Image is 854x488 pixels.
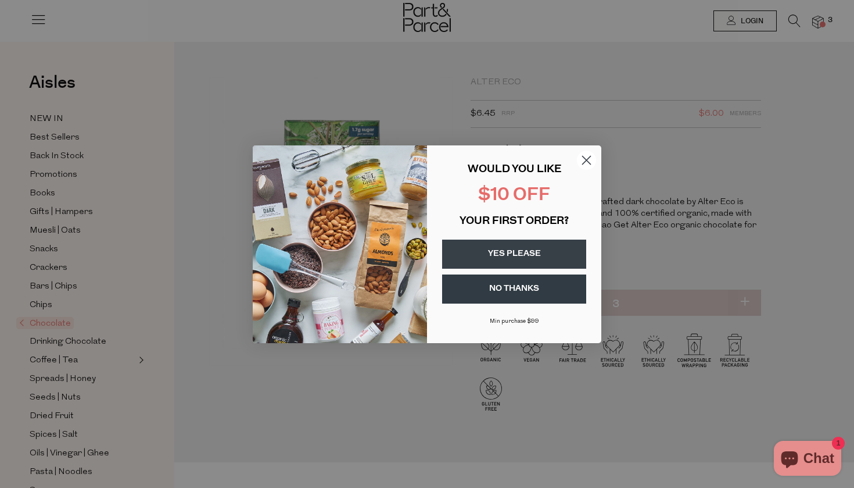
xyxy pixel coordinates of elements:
[490,318,539,325] span: Min purchase $99
[442,240,586,269] button: YES PLEASE
[770,441,845,479] inbox-online-store-chat: Shopify online store chat
[478,187,550,205] span: $10 OFF
[460,216,569,227] span: YOUR FIRST ORDER?
[468,165,561,175] span: WOULD YOU LIKE
[253,145,427,343] img: 43fba0fb-7538-40bc-babb-ffb1a4d097bc.jpeg
[442,275,586,304] button: NO THANKS
[576,150,597,170] button: Close dialog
